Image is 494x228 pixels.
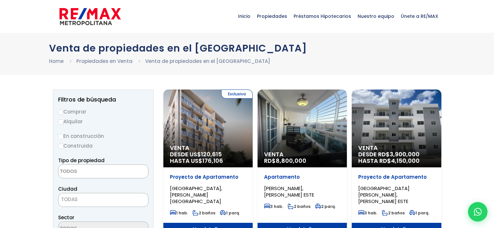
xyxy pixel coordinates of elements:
span: [PERSON_NAME], [PERSON_NAME] ESTE [264,185,314,198]
span: [GEOGRAPHIC_DATA], [PERSON_NAME][GEOGRAPHIC_DATA] [170,185,222,205]
span: 1 parq. [220,210,240,216]
input: Comprar [58,110,63,115]
span: 2 baños [288,204,310,209]
p: Apartamento [264,174,340,180]
input: Construida [58,144,63,149]
span: 3,900,000 [390,150,420,158]
span: Venta [358,145,435,151]
span: HASTA RD$ [358,158,435,164]
span: 3 hab. [264,204,283,209]
span: 2 baños [382,210,405,216]
a: Home [49,58,64,65]
p: Proyecto de Apartamento [170,174,246,180]
label: Comprar [58,108,148,116]
label: Alquilar [58,117,148,126]
span: TODAS [61,196,78,203]
span: DESDE US$ [170,151,246,164]
span: 176,106 [202,157,223,165]
span: Préstamos Hipotecarios [290,6,354,26]
span: 2 parq. [315,204,336,209]
span: 3 hab. [358,210,377,216]
input: Alquilar [58,119,63,125]
span: 8,800,000 [276,157,306,165]
h2: Filtros de búsqueda [58,96,148,103]
span: 1 hab. [170,210,188,216]
span: TODAS [58,195,148,204]
span: HASTA US$ [170,158,246,164]
span: Inicio [235,6,254,26]
li: Venta de propiedades en el [GEOGRAPHIC_DATA] [145,57,270,65]
label: En construcción [58,132,148,140]
img: remax-metropolitana-logo [59,7,121,26]
span: Tipo de propiedad [58,157,105,164]
span: Venta [264,151,340,158]
span: TODAS [58,193,148,207]
span: Propiedades [254,6,290,26]
span: Exclusiva [221,90,253,99]
span: 1 parq. [409,210,429,216]
textarea: Search [58,165,121,179]
a: Propiedades en Venta [76,58,133,65]
p: Proyecto de Apartamento [358,174,435,180]
span: 4,150,000 [391,157,420,165]
span: 120,615 [201,150,222,158]
span: 2 baños [193,210,215,216]
span: Venta [170,145,246,151]
span: [GEOGRAPHIC_DATA][PERSON_NAME], [PERSON_NAME] ESTE [358,185,410,205]
span: Únete a RE/MAX [398,6,441,26]
span: RD$ [264,157,306,165]
h1: Venta de propiedades en el [GEOGRAPHIC_DATA] [49,42,445,54]
span: DESDE RD$ [358,151,435,164]
span: Ciudad [58,186,77,192]
span: Nuestro equipo [354,6,398,26]
input: En construcción [58,134,63,139]
label: Construida [58,142,148,150]
span: Sector [58,214,74,221]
